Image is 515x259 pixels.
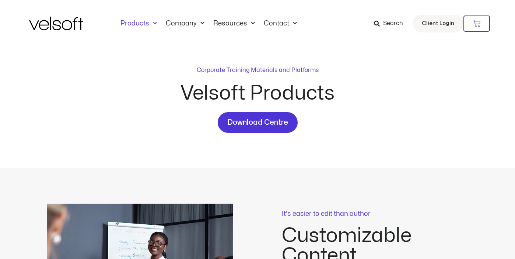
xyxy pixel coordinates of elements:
[116,20,161,28] a: ProductsMenu Toggle
[282,211,468,217] p: It's easier to edit than author
[227,117,288,128] span: Download Centre
[125,83,390,103] h2: Velsoft Products
[209,20,259,28] a: ResourcesMenu Toggle
[413,15,463,32] a: Client Login
[383,19,403,28] span: Search
[422,19,454,28] span: Client Login
[374,17,408,30] a: Search
[259,20,301,28] a: ContactMenu Toggle
[116,20,301,28] nav: Menu
[218,112,298,133] a: Download Centre
[197,66,319,75] p: Corporate Training Materials and Platforms
[161,20,209,28] a: CompanyMenu Toggle
[29,17,83,30] img: Velsoft Training Materials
